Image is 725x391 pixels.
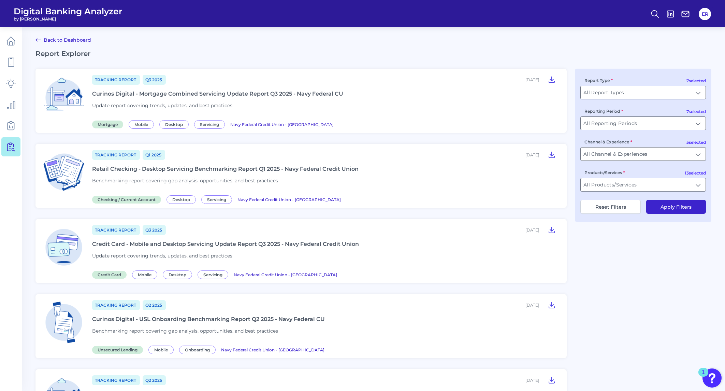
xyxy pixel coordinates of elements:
span: Update report covering trends, updates, and best practices [92,253,232,259]
button: Open Resource Center, 1 new notification [702,368,722,388]
span: by [PERSON_NAME] [14,16,122,22]
button: Curinos Digital - USL Onboarding Benchmarking Report Q2 2025 - Navy Federal CU [545,299,559,310]
a: Navy Federal Credit Union - [GEOGRAPHIC_DATA] [237,196,341,203]
span: Navy Federal Credit Union - [GEOGRAPHIC_DATA] [234,272,337,277]
a: Servicing [198,271,231,278]
span: Navy Federal Credit Union - [GEOGRAPHIC_DATA] [237,197,341,202]
a: Servicing [194,121,228,127]
a: Back to Dashboard [35,36,91,44]
span: Credit Card [92,271,127,279]
label: Reporting Period [584,109,623,114]
a: Tracking Report [92,150,140,160]
span: Navy Federal Credit Union - [GEOGRAPHIC_DATA] [221,347,324,352]
span: Digital Banking Analyzer [14,6,122,16]
span: Servicing [201,195,232,204]
div: Curinos Digital - USL Onboarding Benchmarking Report Q2 2025 - Navy Federal CU [92,316,325,322]
label: Products/Services [584,170,625,175]
a: Q1 2025 [143,150,165,160]
span: Mobile [148,346,174,354]
div: [DATE] [525,303,539,308]
a: Unsecured Lending [92,346,146,353]
a: Desktop [163,271,195,278]
button: Reset Filters [580,200,641,214]
a: Tracking Report [92,225,140,235]
div: [DATE] [525,77,539,82]
a: Servicing [201,196,235,203]
div: Credit Card - Mobile and Desktop Servicing Update Report Q3 2025 - Navy Federal Credit Union [92,241,359,247]
img: Checking / Current Account [41,149,87,195]
button: Curinos Digital - Mortgage Onboarding Benchmarking Report Q2 2025 - NavyFed CU [545,375,559,386]
a: Q2 2025 [143,375,166,385]
img: Unsecured Lending [41,299,87,345]
a: Onboarding [179,346,218,353]
span: Desktop [166,195,196,204]
div: [DATE] [525,378,539,383]
div: Retail Checking - Desktop Servicing Benchmarking Report Q1 2025 - Navy Federal Credit Union [92,166,359,172]
button: Curinos Digital - Mortgage Combined Servicing Update Report Q3 2025 - Navy Federal CU [545,74,559,85]
a: Mortgage [92,121,126,127]
span: Benchmarking report covering gap analysis, opportunities, and best practices [92,178,278,184]
a: Desktop [159,121,191,127]
a: Credit Card [92,271,129,278]
a: Q2 2025 [143,300,166,310]
a: Mobile [148,346,176,353]
span: Update report covering trends, updates, and best practices [92,102,232,109]
a: Q3 2025 [143,75,166,85]
a: Q3 2025 [143,225,166,235]
span: Desktop [159,120,189,129]
span: Onboarding [179,346,216,354]
span: Mobile [129,120,154,129]
button: Apply Filters [646,200,706,214]
div: [DATE] [525,152,539,157]
a: Mobile [132,271,160,278]
span: Benchmarking report covering gap analysis, opportunities, and best practices [92,328,278,334]
button: ER [699,8,711,20]
span: Desktop [163,270,192,279]
label: Channel & Experience [584,139,632,144]
img: Credit Card [41,224,87,270]
span: Mobile [132,270,157,279]
button: Credit Card - Mobile and Desktop Servicing Update Report Q3 2025 - Navy Federal Credit Union [545,224,559,235]
a: Navy Federal Credit Union - [GEOGRAPHIC_DATA] [234,271,337,278]
a: Desktop [166,196,199,203]
a: Mobile [129,121,157,127]
span: Unsecured Lending [92,346,143,354]
a: Tracking Report [92,75,140,85]
div: Curinos Digital - Mortgage Combined Servicing Update Report Q3 2025 - Navy Federal CU [92,90,343,97]
label: Report Type [584,78,613,83]
a: Navy Federal Credit Union - [GEOGRAPHIC_DATA] [230,121,334,127]
div: 1 [702,372,705,381]
a: Navy Federal Credit Union - [GEOGRAPHIC_DATA] [221,346,324,353]
span: Servicing [194,120,225,129]
span: Servicing [198,270,228,279]
a: Checking / Current Account [92,196,164,203]
h2: Report Explorer [35,50,711,58]
span: Navy Federal Credit Union - [GEOGRAPHIC_DATA] [230,122,334,127]
a: Tracking Report [92,375,140,385]
button: Retail Checking - Desktop Servicing Benchmarking Report Q1 2025 - Navy Federal Credit Union [545,149,559,160]
span: Checking / Current Account [92,196,161,204]
div: [DATE] [525,227,539,233]
img: Mortgage [41,74,87,120]
a: Tracking Report [92,300,140,310]
span: Mortgage [92,121,123,128]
